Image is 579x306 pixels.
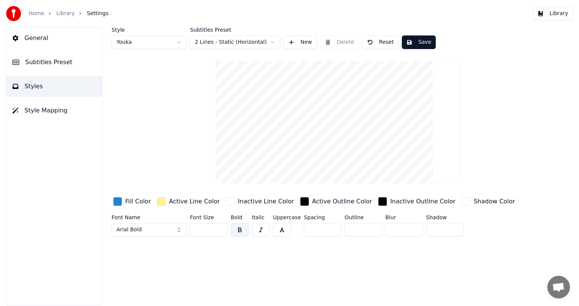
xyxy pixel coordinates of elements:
img: youka [6,6,21,21]
button: Inactive Line Color [224,195,296,208]
button: Fill Color [112,195,152,208]
label: Spacing [304,215,342,220]
button: Inactive Outline Color [377,195,457,208]
button: Active Line Color [155,195,221,208]
button: Styles [6,76,102,97]
label: Bold [231,215,249,220]
button: New [283,35,317,49]
label: Style [112,27,187,32]
button: Library [533,7,573,20]
button: Shadow Color [460,195,516,208]
button: Save [402,35,436,49]
nav: breadcrumb [29,10,109,17]
div: Fill Color [125,197,151,206]
a: Library [56,10,75,17]
label: Subtitles Preset [190,27,280,32]
button: General [6,28,102,49]
button: Subtitles Preset [6,52,102,73]
label: Outline [345,215,382,220]
label: Font Size [190,215,228,220]
span: Styles [25,82,43,91]
button: Style Mapping [6,100,102,121]
span: Style Mapping [25,106,67,115]
div: Active Outline Color [312,197,372,206]
div: Inactive Line Color [238,197,294,206]
label: Italic [252,215,270,220]
button: Active Outline Color [299,195,374,208]
button: Reset [362,35,399,49]
label: Blur [385,215,423,220]
span: Subtitles Preset [25,58,72,67]
label: Shadow [426,215,464,220]
div: Inactive Outline Color [390,197,455,206]
span: Settings [87,10,108,17]
div: Shadow Color [473,197,515,206]
span: General [25,34,48,43]
a: Home [29,10,44,17]
div: Active Line Color [169,197,220,206]
div: Open chat [547,276,570,298]
label: Uppercase [273,215,301,220]
label: Font Name [112,215,187,220]
span: Arial Bold [116,226,142,234]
